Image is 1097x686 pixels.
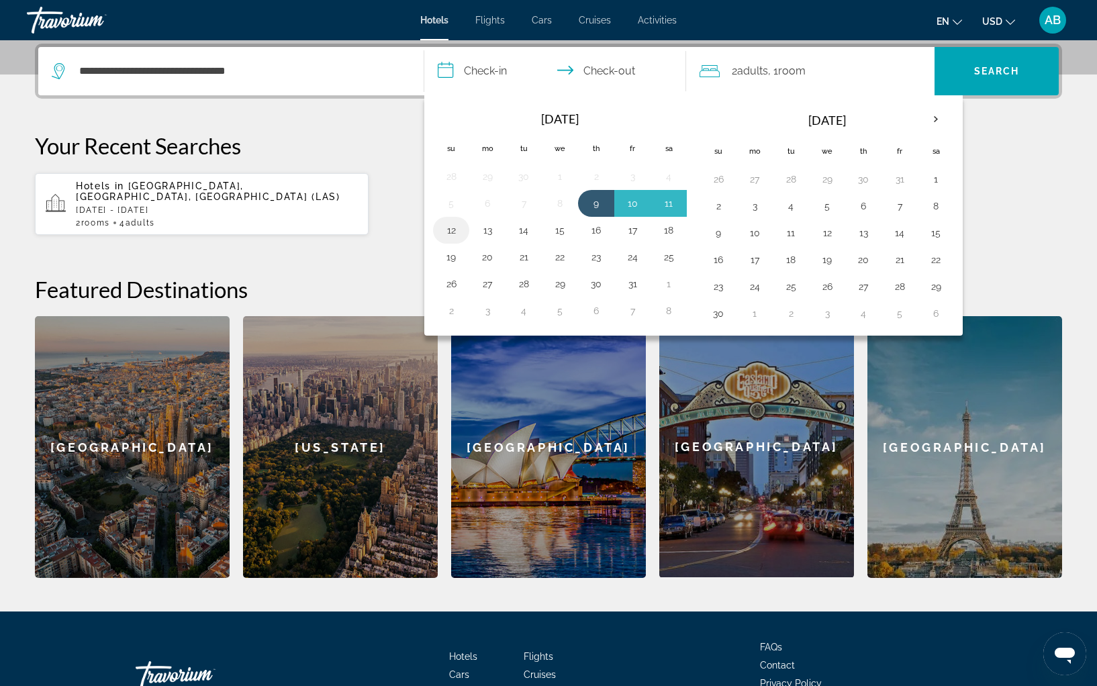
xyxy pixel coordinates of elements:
span: [GEOGRAPHIC_DATA], [GEOGRAPHIC_DATA], [GEOGRAPHIC_DATA] (LAS) [76,181,340,202]
a: FAQs [760,642,782,652]
div: [GEOGRAPHIC_DATA] [867,316,1062,578]
button: Day 6 [925,304,947,323]
span: Room [778,64,806,77]
a: Cars [449,669,469,680]
button: Day 8 [658,301,679,320]
th: [DATE] [736,104,918,136]
button: Day 20 [853,250,874,269]
button: Day 16 [585,221,607,240]
button: Day 10 [744,224,765,242]
button: Day 27 [853,277,874,296]
button: Day 8 [925,197,947,215]
a: Barcelona[GEOGRAPHIC_DATA] [35,316,230,578]
button: Day 5 [816,197,838,215]
button: Day 2 [708,197,729,215]
button: Day 2 [585,167,607,186]
button: Day 10 [622,194,643,213]
button: Day 4 [853,304,874,323]
button: Day 18 [658,221,679,240]
button: Day 22 [549,248,571,266]
a: Hotels [449,651,477,662]
button: Day 17 [744,250,765,269]
span: AB [1045,13,1061,27]
button: Hotels in [GEOGRAPHIC_DATA], [GEOGRAPHIC_DATA], [GEOGRAPHIC_DATA] (LAS)[DATE] - [DATE]2rooms4Adults [35,173,369,236]
button: User Menu [1035,6,1070,34]
div: Search widget [38,47,1059,95]
button: Day 28 [440,167,462,186]
button: Day 28 [780,170,802,189]
button: Day 28 [889,277,910,296]
table: Left calendar grid [433,104,687,324]
button: Day 5 [889,304,910,323]
button: Day 24 [744,277,765,296]
a: Flights [475,15,505,26]
button: Day 13 [477,221,498,240]
button: Day 3 [622,167,643,186]
button: Day 4 [780,197,802,215]
button: Day 7 [513,194,534,213]
button: Day 30 [853,170,874,189]
button: Day 28 [513,275,534,293]
a: Cruises [579,15,611,26]
button: Day 16 [708,250,729,269]
button: Day 6 [477,194,498,213]
button: Day 5 [440,194,462,213]
a: Paris[GEOGRAPHIC_DATA] [867,316,1062,578]
button: Day 30 [513,167,534,186]
iframe: Button to launch messaging window [1043,632,1086,675]
button: Day 21 [889,250,910,269]
a: Travorium [27,3,161,38]
button: Day 29 [477,167,498,186]
span: 2 [76,218,110,228]
button: Day 19 [816,250,838,269]
button: Day 20 [477,248,498,266]
div: [GEOGRAPHIC_DATA] [35,316,230,578]
button: Change currency [982,11,1015,31]
a: Activities [638,15,677,26]
table: Right calendar grid [700,104,954,327]
span: Adults [126,218,155,228]
button: Day 6 [585,301,607,320]
a: Flights [524,651,553,662]
button: Day 26 [816,277,838,296]
button: Day 29 [816,170,838,189]
span: Adults [737,64,768,77]
button: Day 30 [708,304,729,323]
button: Day 14 [513,221,534,240]
span: rooms [81,218,110,228]
span: Search [974,66,1020,77]
button: Day 24 [622,248,643,266]
button: Day 5 [549,301,571,320]
span: , 1 [768,62,806,81]
button: Day 1 [549,167,571,186]
button: Day 23 [708,277,729,296]
span: Cars [532,15,552,26]
a: Hotels [420,15,448,26]
button: Day 9 [708,224,729,242]
button: Travelers: 2 adults, 0 children [686,47,935,95]
span: Contact [760,660,795,671]
button: Day 23 [585,248,607,266]
div: [GEOGRAPHIC_DATA] [659,316,854,577]
button: Day 27 [477,275,498,293]
button: Change language [937,11,962,31]
button: Day 8 [549,194,571,213]
span: Hotels in [76,181,124,191]
button: Day 25 [658,248,679,266]
button: Day 22 [925,250,947,269]
button: Day 31 [889,170,910,189]
button: Day 11 [780,224,802,242]
button: Search [935,47,1059,95]
span: USD [982,16,1002,27]
th: [DATE] [469,104,651,134]
button: Day 30 [585,275,607,293]
button: Day 26 [440,275,462,293]
button: Day 12 [816,224,838,242]
button: Day 18 [780,250,802,269]
button: Day 7 [889,197,910,215]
